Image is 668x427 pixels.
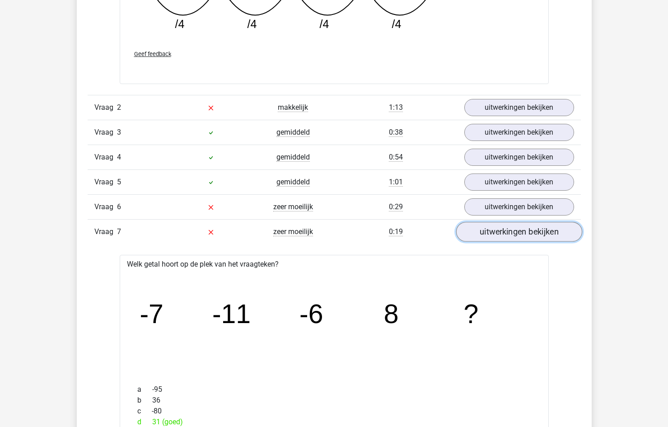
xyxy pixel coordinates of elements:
[247,18,257,30] tspan: /4
[276,128,310,137] span: gemiddeld
[131,384,538,395] div: -95
[389,178,403,187] span: 1:01
[456,222,582,242] a: uitwerkingen bekijken
[94,152,117,163] span: Vraag
[464,198,574,216] a: uitwerkingen bekijken
[464,300,479,329] tspan: ?
[212,300,251,329] tspan: -11
[137,406,152,417] span: c
[131,406,538,417] div: -80
[299,300,323,329] tspan: -6
[94,127,117,138] span: Vraag
[140,300,163,329] tspan: -7
[464,174,574,191] a: uitwerkingen bekijken
[389,128,403,137] span: 0:38
[392,18,401,30] tspan: /4
[464,99,574,116] a: uitwerkingen bekijken
[389,153,403,162] span: 0:54
[117,178,121,186] span: 5
[94,177,117,188] span: Vraag
[94,202,117,212] span: Vraag
[117,153,121,161] span: 4
[117,128,121,136] span: 3
[137,395,152,406] span: b
[276,178,310,187] span: gemiddeld
[117,202,121,211] span: 6
[276,153,310,162] span: gemiddeld
[273,202,313,211] span: zeer moeilijk
[384,300,399,329] tspan: 8
[319,18,329,30] tspan: /4
[389,227,403,236] span: 0:19
[464,124,574,141] a: uitwerkingen bekijken
[389,202,403,211] span: 0:29
[278,103,308,112] span: makkelijk
[117,103,121,112] span: 2
[175,18,184,30] tspan: /4
[94,102,117,113] span: Vraag
[137,384,152,395] span: a
[131,395,538,406] div: 36
[94,226,117,237] span: Vraag
[389,103,403,112] span: 1:13
[464,149,574,166] a: uitwerkingen bekijken
[117,227,121,236] span: 7
[273,227,313,236] span: zeer moeilijk
[134,51,171,57] span: Geef feedback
